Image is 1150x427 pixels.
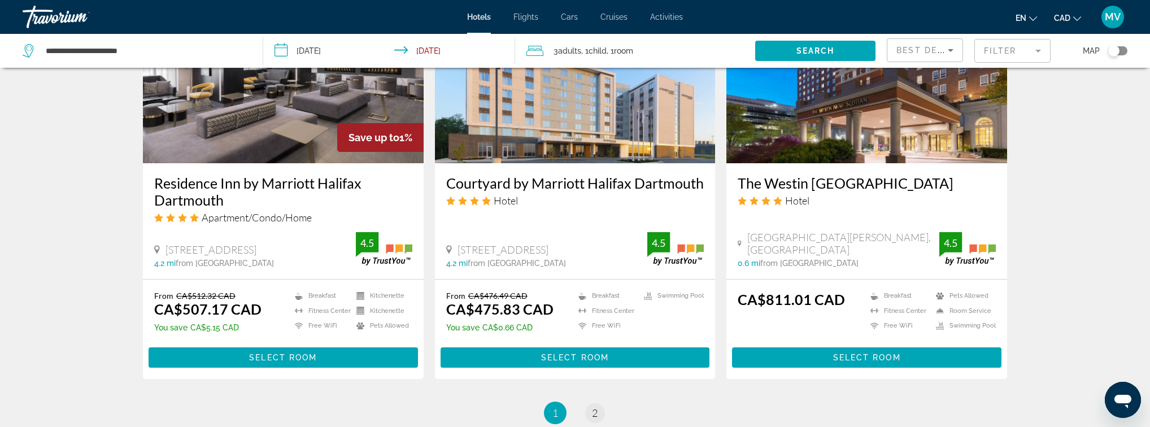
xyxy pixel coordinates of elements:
li: Breakfast [289,291,351,300]
span: CAD [1054,14,1070,23]
span: 1 [552,407,558,419]
span: 4.2 mi [446,259,468,268]
li: Swimming Pool [930,321,996,331]
span: Select Room [541,353,609,362]
span: Room [614,46,633,55]
span: Map [1083,43,1100,59]
span: Apartment/Condo/Home [202,211,312,224]
a: Select Room [732,350,1001,363]
a: Travorium [23,2,136,32]
button: Search [755,41,875,61]
li: Kitchenette [351,306,412,316]
img: trustyou-badge.svg [939,232,996,265]
li: Swimming Pool [638,291,704,300]
button: Select Room [149,347,418,368]
li: Room Service [930,306,996,316]
div: 4 star Hotel [738,194,996,207]
span: [STREET_ADDRESS] [165,243,256,256]
span: Save up to [349,132,399,143]
a: Courtyard by Marriott Halifax Dartmouth [446,175,704,191]
a: Residence Inn by Marriott Halifax Dartmouth [154,175,412,208]
button: Toggle map [1100,46,1127,56]
p: CA$5.15 CAD [154,323,262,332]
button: Check-in date: Sep 11, 2025 Check-out date: Sep 12, 2025 [263,34,515,68]
div: 4.5 [647,236,670,250]
iframe: Button to launch messaging window [1105,382,1141,418]
li: Fitness Center [289,306,351,316]
span: Child [589,46,607,55]
ins: CA$811.01 CAD [738,291,845,308]
ins: CA$475.83 CAD [446,300,554,317]
span: , 1 [581,43,607,59]
li: Breakfast [865,291,930,300]
div: 4.5 [939,236,962,250]
button: Change currency [1054,10,1081,26]
a: Cars [561,12,578,21]
span: Hotel [494,194,518,207]
span: 3 [554,43,581,59]
span: from [GEOGRAPHIC_DATA] [468,259,566,268]
span: Select Room [833,353,901,362]
span: Best Deals [896,46,955,55]
a: Hotels [467,12,491,21]
span: 0.6 mi [738,259,760,268]
button: User Menu [1098,5,1127,29]
img: trustyou-badge.svg [647,232,704,265]
button: Select Room [441,347,710,368]
a: Select Room [149,350,418,363]
span: from [GEOGRAPHIC_DATA] [760,259,859,268]
del: CA$476.49 CAD [468,291,528,300]
li: Free WiFi [865,321,930,331]
div: 4 star Hotel [446,194,704,207]
span: , 1 [607,43,633,59]
span: Hotel [785,194,809,207]
div: 4.5 [356,236,378,250]
a: Flights [513,12,538,21]
ins: CA$507.17 CAD [154,300,262,317]
span: From [154,291,173,300]
span: [GEOGRAPHIC_DATA][PERSON_NAME], [GEOGRAPHIC_DATA] [747,231,939,256]
span: From [446,291,465,300]
li: Pets Allowed [930,291,996,300]
span: MV [1105,11,1121,23]
span: Search [796,46,835,55]
div: 1% [337,123,424,152]
button: Select Room [732,347,1001,368]
div: 4 star Apartment [154,211,412,224]
nav: Pagination [143,402,1007,424]
li: Pets Allowed [351,321,412,331]
del: CA$512.32 CAD [176,291,236,300]
img: trustyou-badge.svg [356,232,412,265]
span: en [1016,14,1026,23]
span: 4.2 mi [154,259,176,268]
span: Select Room [249,353,317,362]
button: Travelers: 3 adults, 1 child [515,34,756,68]
span: Adults [558,46,581,55]
li: Free WiFi [573,321,638,331]
span: You save [446,323,480,332]
p: CA$0.66 CAD [446,323,554,332]
a: The Westin [GEOGRAPHIC_DATA] [738,175,996,191]
button: Filter [974,38,1051,63]
button: Change language [1016,10,1037,26]
span: You save [154,323,188,332]
li: Breakfast [573,291,638,300]
a: Select Room [441,350,710,363]
a: Activities [650,12,683,21]
li: Fitness Center [865,306,930,316]
li: Fitness Center [573,306,638,316]
span: from [GEOGRAPHIC_DATA] [176,259,274,268]
span: 2 [592,407,598,419]
li: Kitchenette [351,291,412,300]
a: Cruises [600,12,628,21]
span: [STREET_ADDRESS] [458,243,548,256]
mat-select: Sort by [896,43,953,57]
